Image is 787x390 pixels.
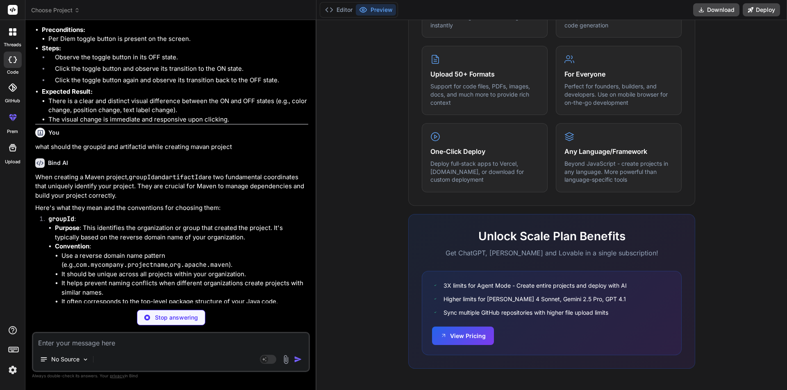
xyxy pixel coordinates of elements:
li: The visual change is immediate and responsive upon clicking. [48,115,308,124]
p: When creating a Maven project, and are two fundamental coordinates that uniquely identify your pr... [35,173,308,201]
code: artifactId [165,173,202,181]
p: Deploy full-stack apps to Vercel, [DOMAIN_NAME], or download for custom deployment [430,160,539,184]
button: View Pricing [432,327,494,345]
p: Always double-check its answers. Your in Bind [32,372,310,380]
label: GitHub [5,97,20,104]
label: threads [4,41,21,48]
p: : [48,214,308,224]
img: settings [6,363,20,377]
span: Sync multiple GitHub repositories with higher file upload limits [444,308,608,317]
li: : [55,242,308,307]
strong: Convention [55,242,89,250]
strong: Purpose [55,224,80,232]
h6: Bind AI [48,159,68,167]
h2: Unlock Scale Plan Benefits [422,228,682,245]
p: Perfect for founders, builders, and developers. Use on mobile browser for on-the-go development [564,82,673,106]
strong: Expected Result: [42,88,93,95]
h4: For Everyone [564,69,673,79]
code: org.apache.maven [170,261,229,269]
p: Get ChatGPT, [PERSON_NAME] and Lovable in a single subscription! [422,248,682,258]
span: 3X limits for Agent Mode - Create entire projects and deploy with AI [444,281,627,290]
h4: Any Language/Framework [564,147,673,156]
li: There is a clear and distinct visual difference between the ON and OFF states (e.g., color change... [48,97,308,115]
label: prem [7,128,18,135]
li: It helps prevent naming conflicts when different organizations create projects with similar names. [61,279,308,297]
li: It should be unique across all projects within your organization. [61,270,308,279]
p: No Source [51,355,80,363]
button: Download [693,3,739,16]
code: com.mycompany.projectname [76,261,168,269]
p: what should the groupid and artifactid while creating mavan project [35,142,308,152]
span: privacy [110,373,125,378]
label: Upload [5,158,20,165]
button: Editor [322,4,356,16]
span: Higher limits for [PERSON_NAME] 4 Sonnet, Gemini 2.5 Pro, GPT 4.1 [444,295,626,303]
li: It often corresponds to the top-level package structure of your Java code. [61,297,308,307]
p: Beyond JavaScript - create projects in any language. More powerful than language-specific tools [564,160,673,184]
li: Use a reverse domain name pattern (e.g., , ). [61,251,308,270]
li: Click the toggle button and observe its transition to the ON state. [48,64,308,76]
span: Choose Project [31,6,80,14]
img: Pick Models [82,356,89,363]
strong: Preconditions: [42,26,85,34]
p: Support for code files, PDFs, images, docs, and much more to provide rich context [430,82,539,106]
li: Click the toggle button again and observe its transition back to the OFF state. [48,76,308,87]
label: code [7,69,18,76]
li: Observe the toggle button in its OFF state. [48,53,308,64]
code: groupId [48,215,74,223]
h4: Upload 50+ Formats [430,69,539,79]
li: Per Diem toggle button is present on the screen. [48,34,308,44]
p: Stop answering [155,313,198,322]
li: : This identifies the organization or group that created the project. It's typically based on the... [55,223,308,242]
h4: One-Click Deploy [430,147,539,156]
img: icon [294,355,302,363]
code: groupId [129,173,155,181]
h6: You [48,128,59,137]
strong: Steps: [42,44,61,52]
button: Preview [356,4,396,16]
img: attachment [281,355,291,364]
p: Here's what they mean and the conventions for choosing them: [35,203,308,213]
button: Deploy [743,3,780,16]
